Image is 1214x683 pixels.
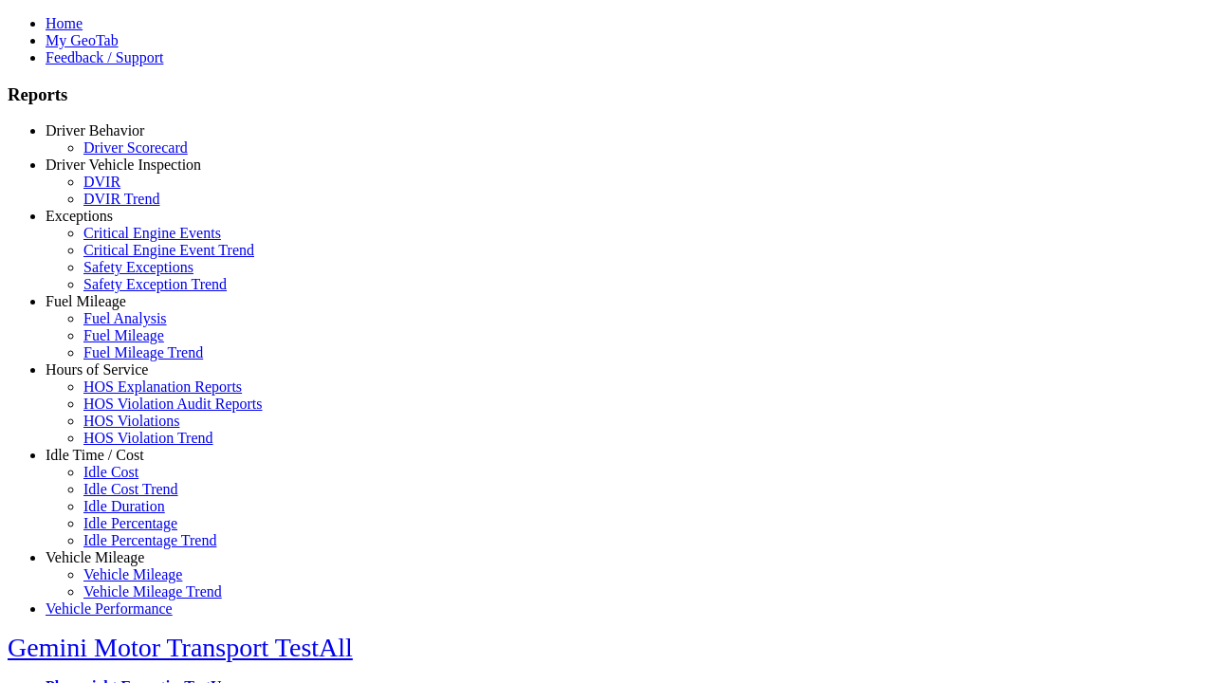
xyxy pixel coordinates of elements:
[8,633,353,662] a: Gemini Motor Transport TestAll
[83,413,179,429] a: HOS Violations
[83,583,222,600] a: Vehicle Mileage Trend
[46,157,201,173] a: Driver Vehicle Inspection
[83,259,193,275] a: Safety Exceptions
[46,361,148,378] a: Hours of Service
[46,208,113,224] a: Exceptions
[83,139,188,156] a: Driver Scorecard
[83,396,263,412] a: HOS Violation Audit Reports
[83,310,167,326] a: Fuel Analysis
[46,15,83,31] a: Home
[46,549,144,565] a: Vehicle Mileage
[83,174,120,190] a: DVIR
[83,242,254,258] a: Critical Engine Event Trend
[46,293,126,309] a: Fuel Mileage
[83,225,221,241] a: Critical Engine Events
[83,566,182,582] a: Vehicle Mileage
[83,464,138,480] a: Idle Cost
[83,327,164,343] a: Fuel Mileage
[83,430,213,446] a: HOS Violation Trend
[83,276,227,292] a: Safety Exception Trend
[83,191,159,207] a: DVIR Trend
[83,481,178,497] a: Idle Cost Trend
[83,532,216,548] a: Idle Percentage Trend
[46,122,144,138] a: Driver Behavior
[83,498,165,514] a: Idle Duration
[46,447,144,463] a: Idle Time / Cost
[83,344,203,360] a: Fuel Mileage Trend
[8,84,1206,105] h3: Reports
[83,378,242,395] a: HOS Explanation Reports
[83,515,177,531] a: Idle Percentage
[46,32,119,48] a: My GeoTab
[46,49,163,65] a: Feedback / Support
[46,600,173,617] a: Vehicle Performance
